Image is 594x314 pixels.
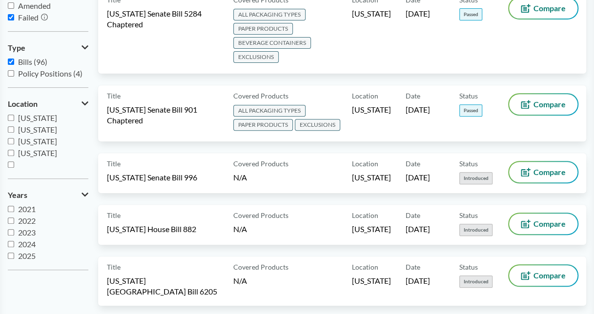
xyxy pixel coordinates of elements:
span: [US_STATE] [352,275,391,286]
span: 2024 [18,239,36,249]
span: Compare [533,4,566,12]
span: Compare [533,272,566,279]
span: [US_STATE] [18,125,57,134]
span: Introduced [459,172,492,184]
span: Status [459,210,478,220]
span: Title [107,210,121,220]
input: Failed [8,14,14,20]
span: Bills (96) [18,57,47,66]
input: 2021 [8,206,14,212]
span: Date [406,210,420,220]
span: BEVERAGE CONTAINERS [233,37,311,49]
span: Failed [18,13,39,22]
input: [GEOGRAPHIC_DATA] [8,161,14,168]
span: Passed [459,104,482,117]
span: EXCLUSIONS [233,51,279,63]
span: [US_STATE] [18,137,57,146]
button: Compare [509,265,577,286]
span: [US_STATE] Senate Bill 5284 Chaptered [107,8,222,30]
input: 2022 [8,217,14,224]
button: Location [8,96,88,112]
span: [US_STATE] Senate Bill 996 [107,172,197,183]
span: Location [352,91,378,101]
span: ALL PACKAGING TYPES [233,9,306,20]
input: Amended [8,2,14,9]
span: Compare [533,220,566,228]
span: Title [107,262,121,272]
span: PAPER PRODUCTS [233,119,293,131]
span: Status [459,91,478,101]
span: Amended [18,1,51,10]
span: Covered Products [233,91,288,101]
span: PAPER PRODUCTS [233,23,293,35]
span: Type [8,43,25,52]
span: ALL PACKAGING TYPES [233,105,306,117]
span: Compare [533,100,566,108]
span: Location [8,99,38,108]
input: Bills (96) [8,59,14,65]
span: Date [406,158,420,169]
input: Policy Positions (4) [8,70,14,77]
span: Covered Products [233,210,288,220]
span: Date [406,262,420,272]
span: Covered Products [233,262,288,272]
button: Type [8,39,88,56]
span: [US_STATE][GEOGRAPHIC_DATA] Bill 6205 [107,275,222,297]
span: [US_STATE] Senate Bill 901 Chaptered [107,104,222,126]
input: [US_STATE] [8,150,14,156]
span: [US_STATE] [18,113,57,122]
span: [DATE] [406,8,430,19]
input: 2024 [8,241,14,247]
span: [DATE] [406,104,430,115]
span: Covered Products [233,158,288,169]
button: Years [8,187,88,203]
input: [US_STATE] [8,126,14,133]
button: Compare [509,162,577,182]
span: Policy Positions (4) [18,69,82,78]
span: [DATE] [406,224,430,235]
span: Location [352,262,378,272]
span: [US_STATE] [352,104,391,115]
span: Date [406,91,420,101]
span: Introduced [459,224,492,236]
input: [US_STATE] [8,115,14,121]
span: [US_STATE] [352,8,391,19]
span: Years [8,191,27,199]
span: Title [107,91,121,101]
span: 2025 [18,251,36,260]
span: Passed [459,8,482,20]
span: 2022 [18,216,36,225]
input: [US_STATE] [8,138,14,144]
span: 2021 [18,204,36,214]
span: EXCLUSIONS [295,119,340,131]
input: 2025 [8,253,14,259]
input: 2023 [8,229,14,235]
span: [US_STATE] [18,148,57,157]
button: Compare [509,214,577,234]
span: Title [107,158,121,169]
span: Location [352,158,378,169]
span: N/A [233,224,247,234]
span: [DATE] [406,172,430,183]
span: Location [352,210,378,220]
span: [US_STATE] House Bill 882 [107,224,196,235]
button: Compare [509,94,577,115]
span: [US_STATE] [352,172,391,183]
span: Introduced [459,275,492,288]
span: [US_STATE] [352,224,391,235]
span: 2023 [18,228,36,237]
span: Status [459,158,478,169]
span: Status [459,262,478,272]
span: [DATE] [406,275,430,286]
span: N/A [233,173,247,182]
span: Compare [533,168,566,176]
span: N/A [233,276,247,285]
